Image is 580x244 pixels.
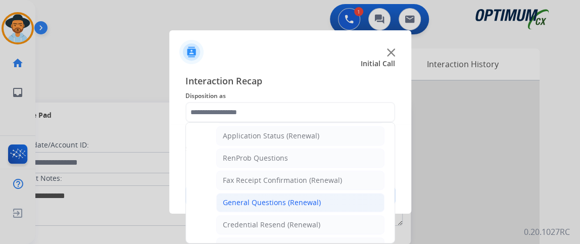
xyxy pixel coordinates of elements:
div: General Questions (Renewal) [223,198,321,208]
div: RenProb Questions [223,153,288,163]
span: Interaction Recap [185,74,395,90]
span: Initial Call [361,59,395,69]
div: Fax Receipt Confirmation (Renewal) [223,175,342,185]
div: Application Status (Renewal) [223,131,319,141]
img: contactIcon [179,40,204,64]
p: 0.20.1027RC [524,226,570,238]
div: Credential Resend (Renewal) [223,220,320,230]
span: Disposition as [185,90,395,102]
